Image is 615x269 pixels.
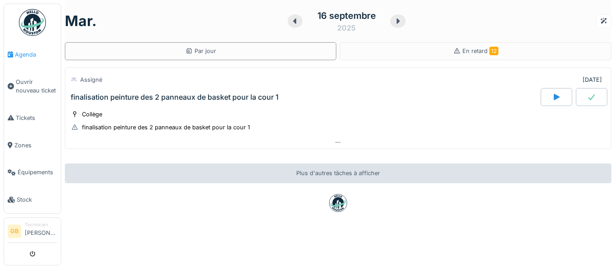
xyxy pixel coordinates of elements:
[4,132,61,159] a: Zones
[583,75,602,84] div: [DATE]
[4,159,61,186] a: Équipements
[82,123,250,132] div: finalisation peinture des 2 panneaux de basket pour la cour 1
[337,22,356,33] div: 2025
[489,47,498,55] span: 12
[25,221,57,241] li: [PERSON_NAME]
[18,168,57,176] span: Équipements
[185,47,216,55] div: Par jour
[82,110,102,119] div: Collège
[19,9,46,36] img: Badge_color-CXgf-gQk.svg
[4,104,61,132] a: Tickets
[80,75,102,84] div: Assigné
[14,141,57,150] span: Zones
[71,93,279,101] div: finalisation peinture des 2 panneaux de basket pour la cour 1
[16,78,57,95] span: Ouvrir nouveau ticket
[8,225,21,238] li: GB
[329,194,347,212] img: badge-BVDL4wpA.svg
[65,13,97,30] h1: mar.
[15,50,57,59] span: Agenda
[317,9,376,22] div: 16 septembre
[4,41,61,68] a: Agenda
[25,221,57,228] div: Technicien
[17,195,57,204] span: Stock
[8,221,57,243] a: GB Technicien[PERSON_NAME]
[4,68,61,104] a: Ouvrir nouveau ticket
[462,48,498,54] span: En retard
[4,186,61,213] a: Stock
[65,163,611,183] div: Plus d'autres tâches à afficher
[16,114,57,122] span: Tickets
